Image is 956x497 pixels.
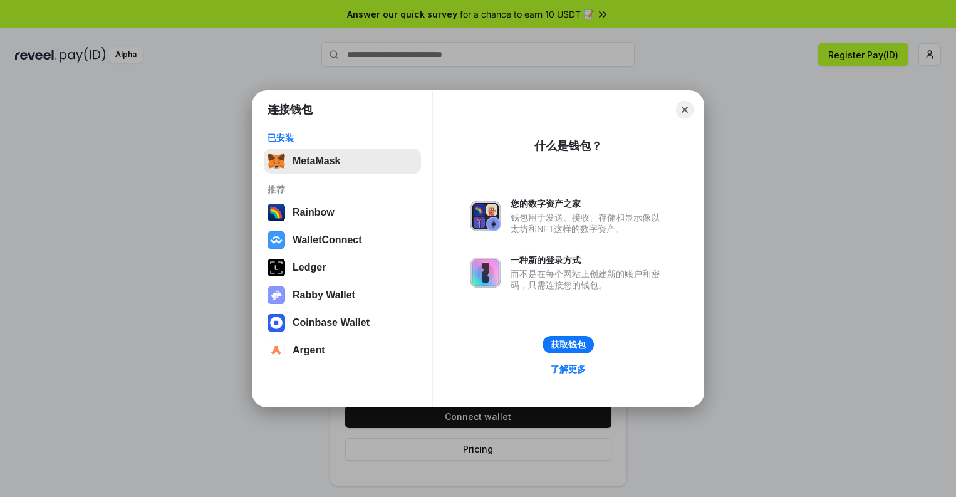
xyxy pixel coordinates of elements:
div: Argent [293,345,325,356]
button: Close [676,101,694,118]
button: Argent [264,338,421,363]
div: 什么是钱包？ [534,139,602,154]
img: svg+xml,%3Csvg%20width%3D%2228%22%20height%3D%2228%22%20viewBox%3D%220%200%2028%2028%22%20fill%3D... [268,314,285,332]
div: 推荐 [268,184,417,195]
img: svg+xml,%3Csvg%20width%3D%2228%22%20height%3D%2228%22%20viewBox%3D%220%200%2028%2028%22%20fill%3D... [268,231,285,249]
h1: 连接钱包 [268,102,313,117]
div: 您的数字资产之家 [511,198,666,209]
img: svg+xml,%3Csvg%20fill%3D%22none%22%20height%3D%2233%22%20viewBox%3D%220%200%2035%2033%22%20width%... [268,152,285,170]
div: 一种新的登录方式 [511,254,666,266]
img: svg+xml,%3Csvg%20width%3D%22120%22%20height%3D%22120%22%20viewBox%3D%220%200%20120%20120%22%20fil... [268,204,285,221]
div: 钱包用于发送、接收、存储和显示像以太坊和NFT这样的数字资产。 [511,212,666,234]
div: 已安装 [268,132,417,144]
a: 了解更多 [543,361,593,377]
div: 而不是在每个网站上创建新的账户和密码，只需连接您的钱包。 [511,268,666,291]
button: MetaMask [264,149,421,174]
button: 获取钱包 [543,336,594,353]
div: Coinbase Wallet [293,317,370,328]
div: 获取钱包 [551,339,586,350]
img: svg+xml,%3Csvg%20xmlns%3D%22http%3A%2F%2Fwww.w3.org%2F2000%2Fsvg%22%20fill%3D%22none%22%20viewBox... [268,286,285,304]
button: Ledger [264,255,421,280]
div: Rabby Wallet [293,290,355,301]
div: WalletConnect [293,234,362,246]
div: 了解更多 [551,364,586,375]
div: Ledger [293,262,326,273]
button: Rainbow [264,200,421,225]
div: MetaMask [293,155,340,167]
img: svg+xml,%3Csvg%20xmlns%3D%22http%3A%2F%2Fwww.w3.org%2F2000%2Fsvg%22%20fill%3D%22none%22%20viewBox... [470,201,501,231]
button: Rabby Wallet [264,283,421,308]
button: Coinbase Wallet [264,310,421,335]
button: WalletConnect [264,228,421,253]
img: svg+xml,%3Csvg%20width%3D%2228%22%20height%3D%2228%22%20viewBox%3D%220%200%2028%2028%22%20fill%3D... [268,342,285,359]
img: svg+xml,%3Csvg%20xmlns%3D%22http%3A%2F%2Fwww.w3.org%2F2000%2Fsvg%22%20fill%3D%22none%22%20viewBox... [470,258,501,288]
img: svg+xml,%3Csvg%20xmlns%3D%22http%3A%2F%2Fwww.w3.org%2F2000%2Fsvg%22%20width%3D%2228%22%20height%3... [268,259,285,276]
div: Rainbow [293,207,335,218]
